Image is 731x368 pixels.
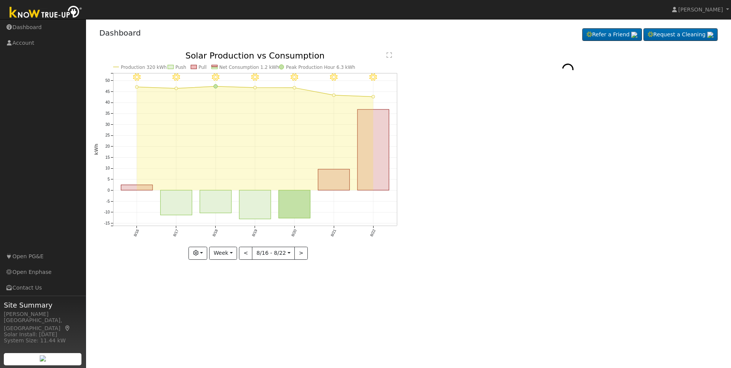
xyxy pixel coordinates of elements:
div: System Size: 11.44 kW [4,337,82,345]
a: Dashboard [99,28,141,37]
div: [GEOGRAPHIC_DATA], [GEOGRAPHIC_DATA] [4,316,82,332]
span: Site Summary [4,300,82,310]
img: retrieve [707,32,713,38]
img: Know True-Up [6,4,86,21]
div: Solar Install: [DATE] [4,331,82,339]
img: retrieve [40,355,46,361]
span: [PERSON_NAME] [678,7,723,13]
a: Map [64,325,71,331]
div: [PERSON_NAME] [4,310,82,318]
img: retrieve [631,32,637,38]
a: Refer a Friend [582,28,642,41]
a: Request a Cleaning [643,28,718,41]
